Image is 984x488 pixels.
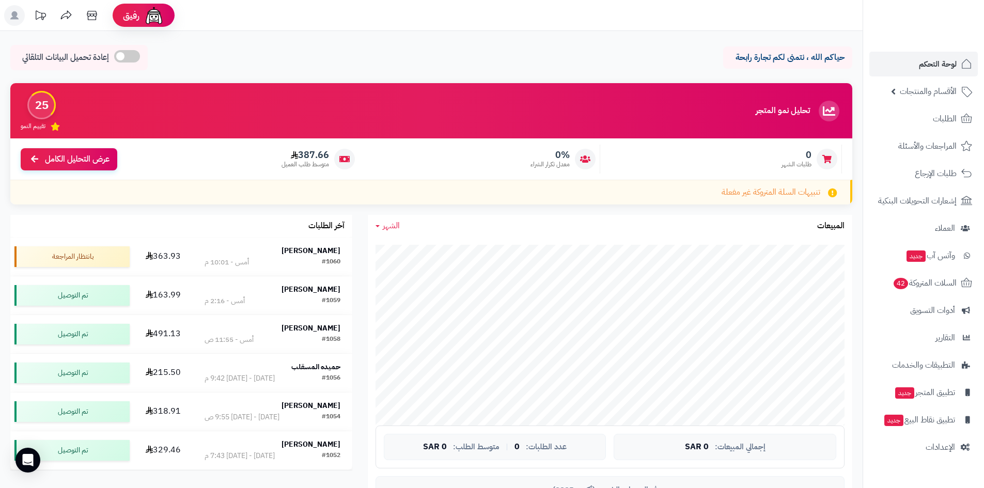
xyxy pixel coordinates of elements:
span: 0 SAR [685,443,709,452]
a: المراجعات والأسئلة [869,134,978,159]
strong: [PERSON_NAME] [282,323,340,334]
td: 318.91 [134,392,193,431]
span: إشعارات التحويلات البنكية [878,194,957,208]
a: لوحة التحكم [869,52,978,76]
span: متوسط طلب العميل [282,160,329,169]
div: [DATE] - [DATE] 9:55 ص [205,412,279,422]
div: تم التوصيل [14,324,130,344]
td: 215.50 [134,354,193,392]
div: تم التوصيل [14,401,130,422]
div: أمس - 10:01 م [205,257,249,267]
span: جديد [895,387,914,399]
a: السلات المتروكة42 [869,271,978,295]
h3: تحليل نمو المتجر [756,106,810,116]
span: العملاء [935,221,955,235]
span: تقييم النمو [21,122,45,131]
a: الطلبات [869,106,978,131]
a: العملاء [869,216,978,241]
div: #1052 [322,451,340,461]
h3: المبيعات [817,222,845,231]
span: معدل تكرار الشراء [530,160,570,169]
span: جديد [907,250,926,262]
a: طلبات الإرجاع [869,161,978,186]
a: عرض التحليل الكامل [21,148,117,170]
div: [DATE] - [DATE] 9:42 م [205,373,275,384]
a: تطبيق نقاط البيعجديد [869,407,978,432]
span: الطلبات [933,112,957,126]
div: #1054 [322,412,340,422]
div: تم التوصيل [14,440,130,461]
span: 0 [782,149,811,161]
span: إجمالي المبيعات: [715,443,766,451]
a: أدوات التسويق [869,298,978,323]
a: التطبيقات والخدمات [869,353,978,377]
span: تطبيق نقاط البيع [883,413,955,427]
strong: [PERSON_NAME] [282,284,340,295]
span: طلبات الشهر [782,160,811,169]
div: تم التوصيل [14,363,130,383]
span: | [506,443,508,451]
img: logo-2.png [914,8,974,29]
td: 491.13 [134,315,193,353]
a: تحديثات المنصة [27,5,53,28]
a: إشعارات التحويلات البنكية [869,188,978,213]
a: الإعدادات [869,435,978,460]
div: [DATE] - [DATE] 7:43 م [205,451,275,461]
span: عرض التحليل الكامل [45,153,110,165]
td: 363.93 [134,238,193,276]
span: 387.66 [282,149,329,161]
span: 0 SAR [423,443,447,452]
div: #1060 [322,257,340,267]
a: الشهر [376,220,400,232]
a: التقارير [869,325,978,350]
span: 0% [530,149,570,161]
span: وآتس آب [905,248,955,263]
div: أمس - 2:16 م [205,296,245,306]
div: #1056 [322,373,340,384]
span: الشهر [383,219,400,232]
span: لوحة التحكم [919,57,957,71]
div: بانتظار المراجعة [14,246,130,267]
div: #1058 [322,335,340,345]
p: حياكم الله ، نتمنى لكم تجارة رابحة [731,52,845,64]
span: متوسط الطلب: [453,443,499,451]
span: طلبات الإرجاع [915,166,957,181]
span: 42 [894,278,908,289]
img: ai-face.png [144,5,164,26]
span: رفيق [123,9,139,22]
strong: [PERSON_NAME] [282,439,340,450]
td: 163.99 [134,276,193,314]
strong: حميده المسقلب [291,361,340,372]
span: الأقسام والمنتجات [900,84,957,99]
span: التطبيقات والخدمات [892,358,955,372]
span: تطبيق المتجر [894,385,955,400]
a: وآتس آبجديد [869,243,978,268]
span: جديد [884,415,903,426]
div: تم التوصيل [14,285,130,306]
span: المراجعات والأسئلة [898,139,957,153]
div: #1059 [322,296,340,306]
span: 0 [514,443,520,452]
td: 329.46 [134,431,193,469]
span: التقارير [935,330,955,345]
span: تنبيهات السلة المتروكة غير مفعلة [722,186,820,198]
span: السلات المتروكة [893,276,957,290]
h3: آخر الطلبات [308,222,345,231]
span: عدد الطلبات: [526,443,567,451]
span: أدوات التسويق [910,303,955,318]
strong: [PERSON_NAME] [282,245,340,256]
a: تطبيق المتجرجديد [869,380,978,405]
div: أمس - 11:55 ص [205,335,254,345]
strong: [PERSON_NAME] [282,400,340,411]
span: الإعدادات [926,440,955,454]
span: إعادة تحميل البيانات التلقائي [22,52,109,64]
div: Open Intercom Messenger [15,448,40,473]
